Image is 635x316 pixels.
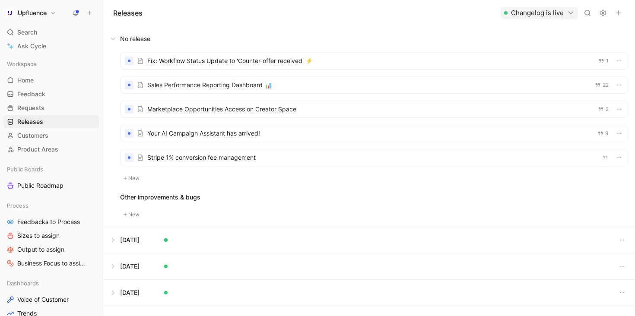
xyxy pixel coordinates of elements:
[3,40,99,53] a: Ask Cycle
[3,215,99,228] a: Feedbacks to Process
[17,231,60,240] span: Sizes to assign
[17,145,58,154] span: Product Areas
[3,179,99,192] a: Public Roadmap
[18,9,47,17] h1: Upfluence
[3,115,99,128] a: Releases
[3,57,99,70] div: Workspace
[3,163,99,176] div: Public Boards
[17,76,34,85] span: Home
[17,117,43,126] span: Releases
[17,104,44,112] span: Requests
[7,165,43,174] span: Public Boards
[17,131,48,140] span: Customers
[596,129,610,138] button: 9
[17,90,45,98] span: Feedback
[120,192,628,202] div: Other improvements & bugs
[3,26,99,39] div: Search
[17,295,69,304] span: Voice of Customer
[3,143,99,156] a: Product Areas
[7,201,29,210] span: Process
[3,163,99,192] div: Public BoardsPublic Roadmap
[596,104,610,114] button: 2
[3,88,99,101] a: Feedback
[3,199,99,212] div: Process
[3,243,99,256] a: Output to assign
[3,277,99,290] div: Dashboards
[120,173,143,183] button: New
[3,229,99,242] a: Sizes to assign
[3,7,58,19] button: UpfluenceUpfluence
[593,80,610,90] button: 22
[3,129,99,142] a: Customers
[17,181,63,190] span: Public Roadmap
[120,209,143,220] button: New
[3,293,99,306] a: Voice of Customer
[3,101,99,114] a: Requests
[3,257,99,270] a: Business Focus to assign
[606,107,609,112] span: 2
[3,74,99,87] a: Home
[113,8,143,18] h1: Releases
[603,82,609,88] span: 22
[606,58,609,63] span: 1
[605,131,609,136] span: 9
[597,56,610,66] button: 1
[17,27,37,38] span: Search
[501,7,578,19] button: Changelog is live
[17,245,64,254] span: Output to assign
[17,218,80,226] span: Feedbacks to Process
[3,199,99,270] div: ProcessFeedbacks to ProcessSizes to assignOutput to assignBusiness Focus to assign
[17,259,87,268] span: Business Focus to assign
[17,41,46,51] span: Ask Cycle
[7,279,39,288] span: Dashboards
[7,60,37,68] span: Workspace
[6,9,14,17] img: Upfluence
